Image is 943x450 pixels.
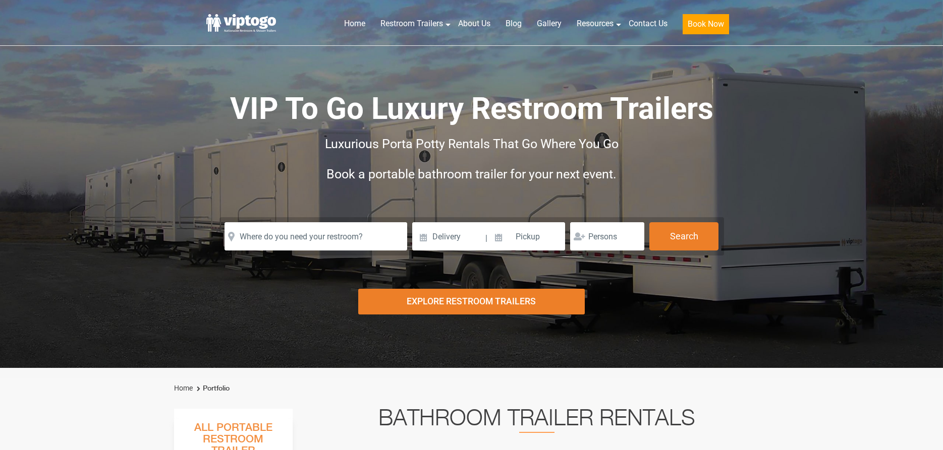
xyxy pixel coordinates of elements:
[230,91,713,126] span: VIP To Go Luxury Restroom Trailers
[675,13,737,40] a: Book Now
[489,222,566,250] input: Pickup
[485,222,487,254] span: |
[194,382,230,395] li: Portfolio
[529,13,569,35] a: Gallery
[451,13,498,35] a: About Us
[412,222,484,250] input: Delivery
[570,222,644,250] input: Persons
[373,13,451,35] a: Restroom Trailers
[683,14,729,34] button: Book Now
[337,13,373,35] a: Home
[225,222,407,250] input: Where do you need your restroom?
[174,384,193,392] a: Home
[306,409,767,433] h2: Bathroom Trailer Rentals
[358,289,585,314] div: Explore Restroom Trailers
[325,137,619,151] span: Luxurious Porta Potty Rentals That Go Where You Go
[649,222,718,250] button: Search
[498,13,529,35] a: Blog
[326,167,617,181] span: Book a portable bathroom trailer for your next event.
[569,13,621,35] a: Resources
[621,13,675,35] a: Contact Us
